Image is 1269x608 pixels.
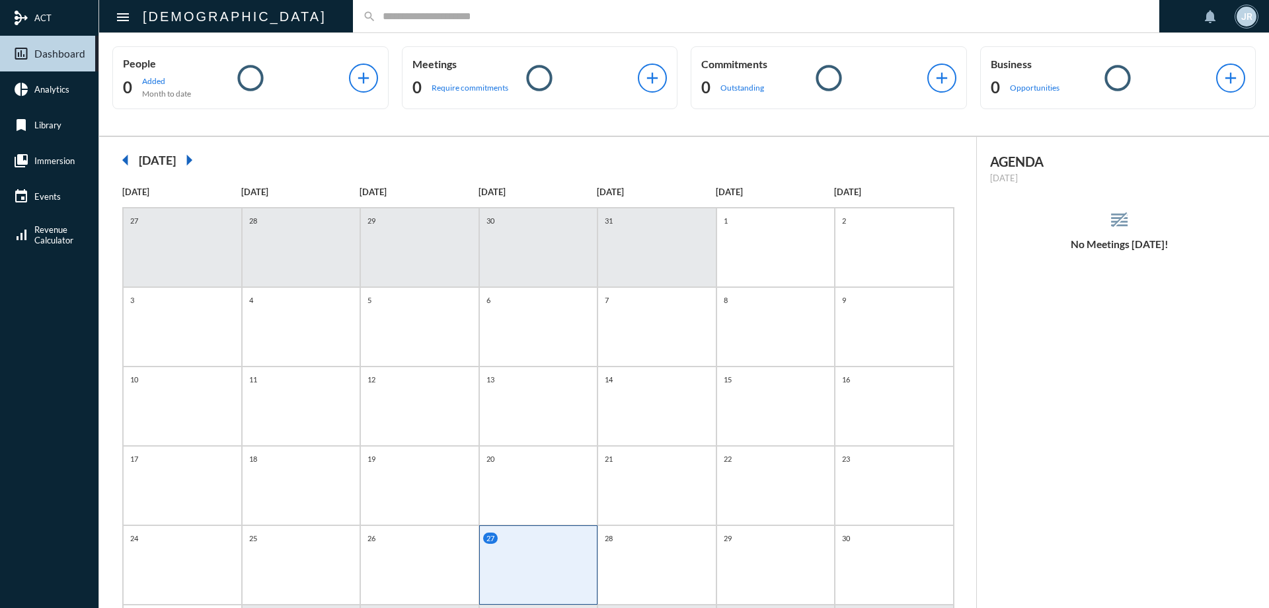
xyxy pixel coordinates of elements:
[483,374,498,385] p: 13
[990,153,1250,169] h2: AGENDA
[1108,209,1130,231] mat-icon: reorder
[716,187,835,197] p: [DATE]
[601,374,616,385] p: 14
[839,453,853,464] p: 23
[839,374,853,385] p: 16
[34,120,61,130] span: Library
[246,215,260,226] p: 28
[13,81,29,97] mat-icon: pie_chart
[977,238,1263,250] h5: No Meetings [DATE]!
[13,189,29,204] mat-icon: event
[839,215,849,226] p: 2
[839,533,853,544] p: 30
[127,374,141,385] p: 10
[34,155,75,166] span: Immersion
[246,374,260,385] p: 11
[34,84,69,95] span: Analytics
[246,453,260,464] p: 18
[112,147,139,173] mat-icon: arrow_left
[483,215,498,226] p: 30
[597,187,716,197] p: [DATE]
[720,533,735,544] p: 29
[479,187,597,197] p: [DATE]
[1237,7,1256,26] div: JR
[483,453,498,464] p: 20
[720,374,735,385] p: 15
[176,147,202,173] mat-icon: arrow_right
[601,294,612,306] p: 7
[834,187,953,197] p: [DATE]
[601,533,616,544] p: 28
[13,117,29,133] mat-icon: bookmark
[13,153,29,169] mat-icon: collections_bookmark
[360,187,479,197] p: [DATE]
[483,533,498,544] p: 27
[34,191,61,202] span: Events
[720,215,731,226] p: 1
[139,153,176,167] h2: [DATE]
[364,294,375,306] p: 5
[13,227,29,243] mat-icon: signal_cellular_alt
[241,187,360,197] p: [DATE]
[127,533,141,544] p: 24
[34,13,52,23] span: ACT
[246,294,256,306] p: 4
[601,215,616,226] p: 31
[127,294,137,306] p: 3
[13,46,29,62] mat-icon: insert_chart_outlined
[1202,9,1218,24] mat-icon: notifications
[364,374,379,385] p: 12
[364,533,379,544] p: 26
[364,215,379,226] p: 29
[990,173,1250,183] p: [DATE]
[246,533,260,544] p: 25
[483,294,494,306] p: 6
[34,224,73,245] span: Revenue Calculator
[122,187,241,197] p: [DATE]
[720,453,735,464] p: 22
[34,48,85,60] span: Dashboard
[127,215,141,226] p: 27
[364,453,379,464] p: 19
[601,453,616,464] p: 21
[143,6,327,27] h2: [DEMOGRAPHIC_DATA]
[720,294,731,306] p: 8
[363,10,376,23] mat-icon: search
[127,453,141,464] p: 17
[110,3,136,30] button: Toggle sidenav
[839,294,849,306] p: 9
[13,10,29,26] mat-icon: mediation
[115,9,131,25] mat-icon: Side nav toggle icon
